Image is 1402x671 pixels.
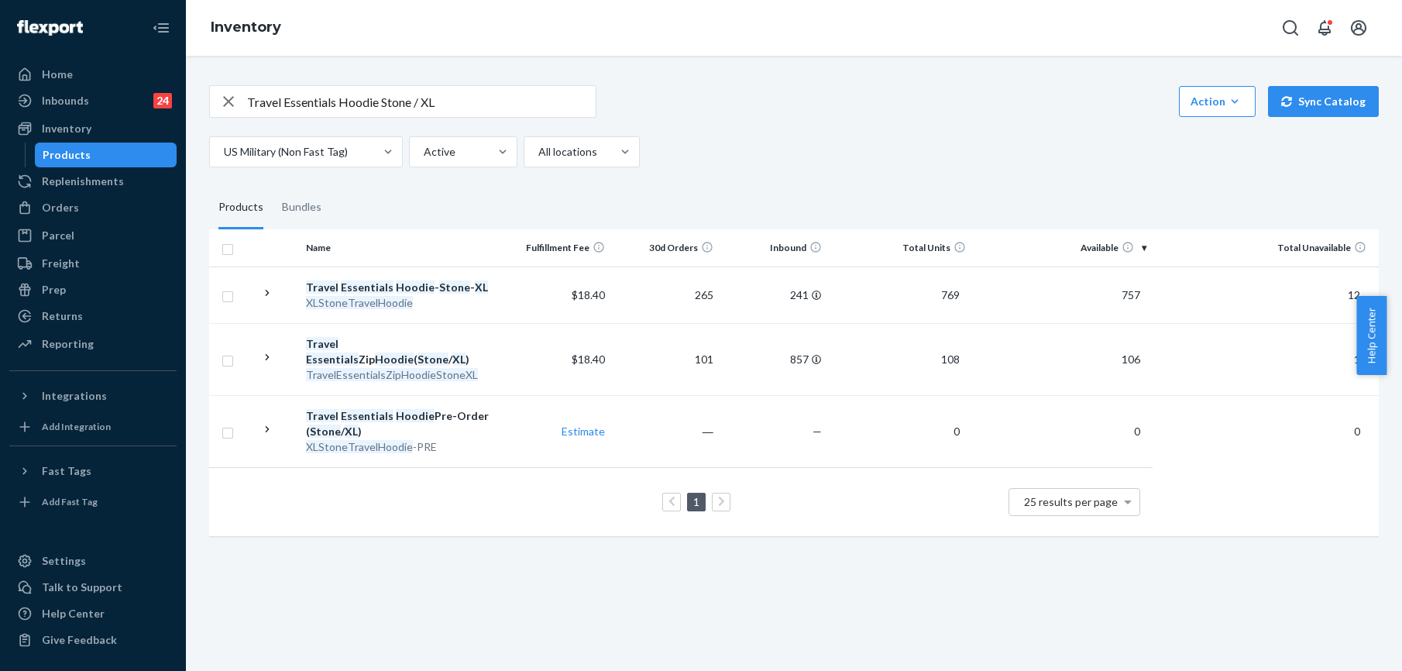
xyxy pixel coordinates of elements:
input: Active [422,144,424,160]
a: Add Fast Tag [9,490,177,514]
em: Hoodie [396,280,435,294]
td: ― [611,395,720,467]
div: Home [42,67,73,82]
div: -PRE [306,439,497,455]
a: Talk to Support [9,575,177,600]
a: Returns [9,304,177,329]
div: Help Center [42,606,105,621]
th: Fulfillment Fee [503,229,611,267]
span: 757 [1115,288,1146,301]
div: Inventory [42,121,91,136]
th: Total Units [828,229,973,267]
em: XL [475,280,488,294]
span: 108 [935,353,966,366]
span: 106 [1115,353,1146,366]
em: Essentials [341,409,393,422]
span: 0 [947,425,966,438]
span: $18.40 [572,288,605,301]
span: 12 [1342,288,1366,301]
button: Fast Tags [9,459,177,483]
div: Orders [42,200,79,215]
em: Hoodie [396,409,435,422]
span: 0 [1348,425,1366,438]
a: Parcel [9,223,177,248]
a: Orders [9,195,177,220]
em: Travel [306,337,338,350]
a: Add Integration [9,415,177,439]
div: Action [1191,94,1244,109]
a: Help Center [9,601,177,626]
input: Search inventory by name or sku [247,86,596,117]
td: 857 [720,323,828,395]
span: 1 [1348,353,1366,366]
em: Stone [418,353,448,366]
button: Open account menu [1343,12,1374,43]
input: All locations [537,144,538,160]
div: Settings [42,553,86,569]
em: Stone [439,280,470,294]
a: Settings [9,549,177,573]
em: Stone [310,425,341,438]
th: Available [972,229,1153,267]
div: Returns [42,308,83,324]
div: Reporting [42,336,94,352]
a: Replenishments [9,169,177,194]
a: Products [35,143,177,167]
span: $18.40 [572,353,605,366]
em: XL [345,425,358,438]
div: - - [306,280,497,295]
div: Products [218,186,263,229]
div: Talk to Support [42,580,122,595]
span: 769 [935,288,966,301]
div: Prep [42,282,66,298]
td: 265 [611,267,720,323]
td: 101 [611,323,720,395]
td: 241 [720,267,828,323]
th: Name [300,229,503,267]
div: Replenishments [42,174,124,189]
div: Fast Tags [42,463,91,479]
div: Add Fast Tag [42,495,98,508]
em: Travel [306,280,338,294]
em: Travel [306,409,338,422]
div: Inbounds [42,93,89,108]
em: Essentials [341,280,393,294]
a: Inventory [211,19,281,36]
div: 24 [153,93,172,108]
button: Action [1179,86,1256,117]
a: Home [9,62,177,87]
div: Parcel [42,228,74,243]
ol: breadcrumbs [198,5,294,50]
button: Close Navigation [146,12,177,43]
button: Open Search Box [1275,12,1306,43]
a: Freight [9,251,177,276]
input: US Military (Non Fast Tag) [222,144,224,160]
div: Zip ( / ) [306,336,497,367]
em: Hoodie [375,353,414,366]
a: Prep [9,277,177,302]
span: 0 [1128,425,1146,438]
div: Integrations [42,388,107,404]
em: TravelEssentialsZipHoodieStoneXL [306,368,478,381]
em: XLStoneTravelHoodie [306,296,413,309]
a: Estimate [562,425,605,438]
a: Inventory [9,116,177,141]
em: XLStoneTravelHoodie [306,440,413,453]
span: 25 results per page [1024,495,1118,508]
th: Total Unavailable [1153,229,1379,267]
button: Sync Catalog [1268,86,1379,117]
a: Reporting [9,332,177,356]
a: Inbounds24 [9,88,177,113]
img: Flexport logo [17,20,83,36]
div: Give Feedback [42,632,117,648]
button: Help Center [1356,296,1387,375]
th: 30d Orders [611,229,720,267]
button: Integrations [9,384,177,408]
button: Open notifications [1309,12,1340,43]
em: Essentials [306,353,359,366]
div: Bundles [282,186,321,229]
span: — [813,425,822,438]
em: XL [452,353,466,366]
th: Inbound [720,229,828,267]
